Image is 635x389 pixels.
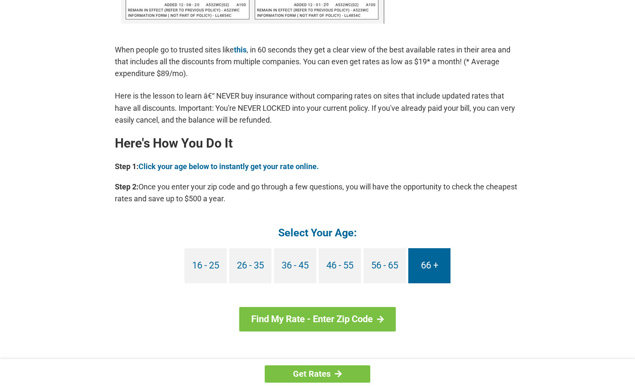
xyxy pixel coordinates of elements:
[274,248,316,283] a: 36 - 45
[234,45,247,54] a: this
[185,248,227,283] a: 16 - 25
[364,248,406,283] a: 56 - 65
[239,307,396,331] a: Find My Rate - Enter Zip Code
[115,226,520,240] h4: Select Your Age:
[319,248,361,283] a: 46 - 55
[115,181,520,205] p: Once you enter your zip code and go through a few questions, you will have the opportunity to che...
[229,248,271,283] a: 26 - 35
[115,182,138,191] b: Step 2:
[115,90,520,126] p: Here is the lesson to learn â€“ NEVER buy insurance without comparing rates on sites that include...
[408,248,450,283] a: 66 +
[115,44,520,79] p: When people go to trusted sites like , in 60 seconds they get a clear view of the best available ...
[138,162,319,171] a: Click your age below to instantly get your rate online.
[265,365,370,383] a: Get Rates
[115,162,138,171] b: Step 1:
[115,137,520,150] h2: Here's How You Do It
